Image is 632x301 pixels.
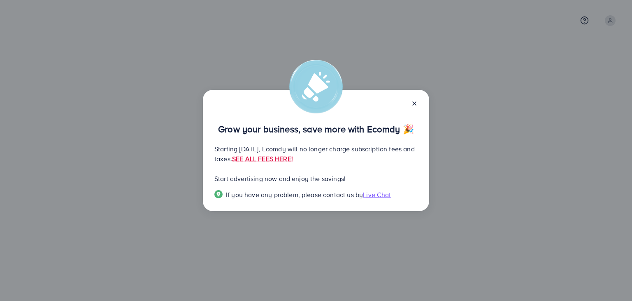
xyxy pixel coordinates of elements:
[232,154,293,163] a: SEE ALL FEES HERE!
[214,144,418,164] p: Starting [DATE], Ecomdy will no longer charge subscription fees and taxes.
[289,60,343,113] img: alert
[214,124,418,134] p: Grow your business, save more with Ecomdy 🎉
[214,174,418,183] p: Start advertising now and enjoy the savings!
[214,190,223,198] img: Popup guide
[363,190,391,199] span: Live Chat
[226,190,363,199] span: If you have any problem, please contact us by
